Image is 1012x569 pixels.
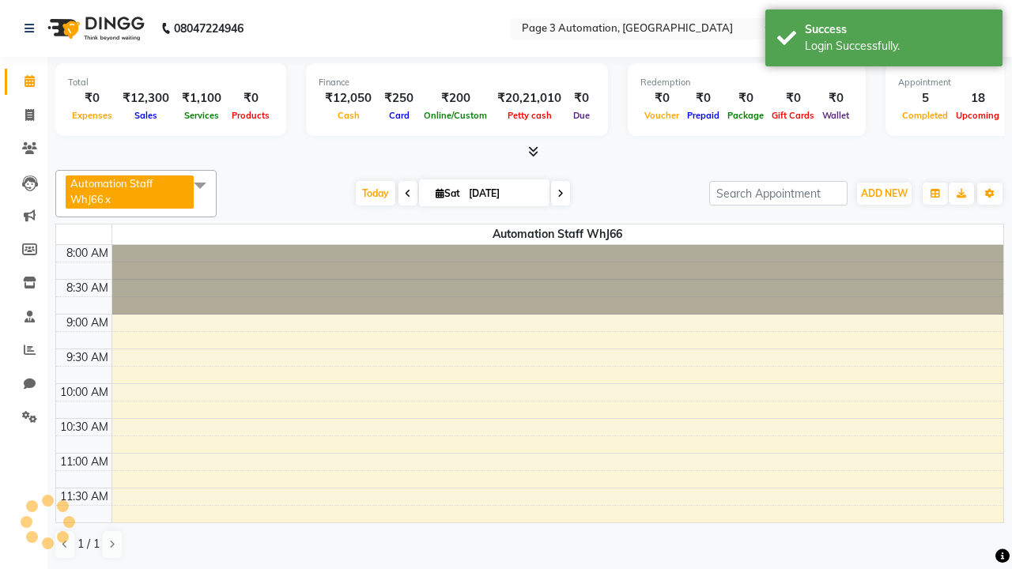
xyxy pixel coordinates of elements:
[334,110,364,121] span: Cash
[952,89,1003,107] div: 18
[504,110,556,121] span: Petty cash
[952,110,1003,121] span: Upcoming
[568,89,595,107] div: ₹0
[723,110,768,121] span: Package
[420,89,491,107] div: ₹200
[63,245,111,262] div: 8:00 AM
[683,110,723,121] span: Prepaid
[57,488,111,505] div: 11:30 AM
[683,89,723,107] div: ₹0
[640,76,853,89] div: Redemption
[228,110,274,121] span: Products
[68,76,274,89] div: Total
[464,182,543,205] input: 2025-10-04
[57,419,111,435] div: 10:30 AM
[112,224,1004,244] span: Automation Staff WhJ66
[63,349,111,366] div: 9:30 AM
[491,89,568,107] div: ₹20,21,010
[68,89,116,107] div: ₹0
[63,280,111,296] div: 8:30 AM
[228,89,274,107] div: ₹0
[180,110,223,121] span: Services
[818,89,853,107] div: ₹0
[378,89,420,107] div: ₹250
[805,38,991,55] div: Login Successfully.
[40,6,149,51] img: logo
[385,110,413,121] span: Card
[176,89,228,107] div: ₹1,100
[130,110,161,121] span: Sales
[57,384,111,401] div: 10:00 AM
[319,89,378,107] div: ₹12,050
[174,6,244,51] b: 08047224946
[640,110,683,121] span: Voucher
[319,76,595,89] div: Finance
[70,177,153,205] span: Automation Staff WhJ66
[420,110,491,121] span: Online/Custom
[709,181,848,205] input: Search Appointment
[898,89,952,107] div: 5
[723,89,768,107] div: ₹0
[898,110,952,121] span: Completed
[768,89,818,107] div: ₹0
[356,181,395,205] span: Today
[640,89,683,107] div: ₹0
[768,110,818,121] span: Gift Cards
[569,110,594,121] span: Due
[861,187,908,199] span: ADD NEW
[857,183,912,205] button: ADD NEW
[57,454,111,470] div: 11:00 AM
[104,193,111,205] a: x
[805,21,991,38] div: Success
[116,89,176,107] div: ₹12,300
[818,110,853,121] span: Wallet
[68,110,116,121] span: Expenses
[432,187,464,199] span: Sat
[63,315,111,331] div: 9:00 AM
[77,536,100,552] span: 1 / 1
